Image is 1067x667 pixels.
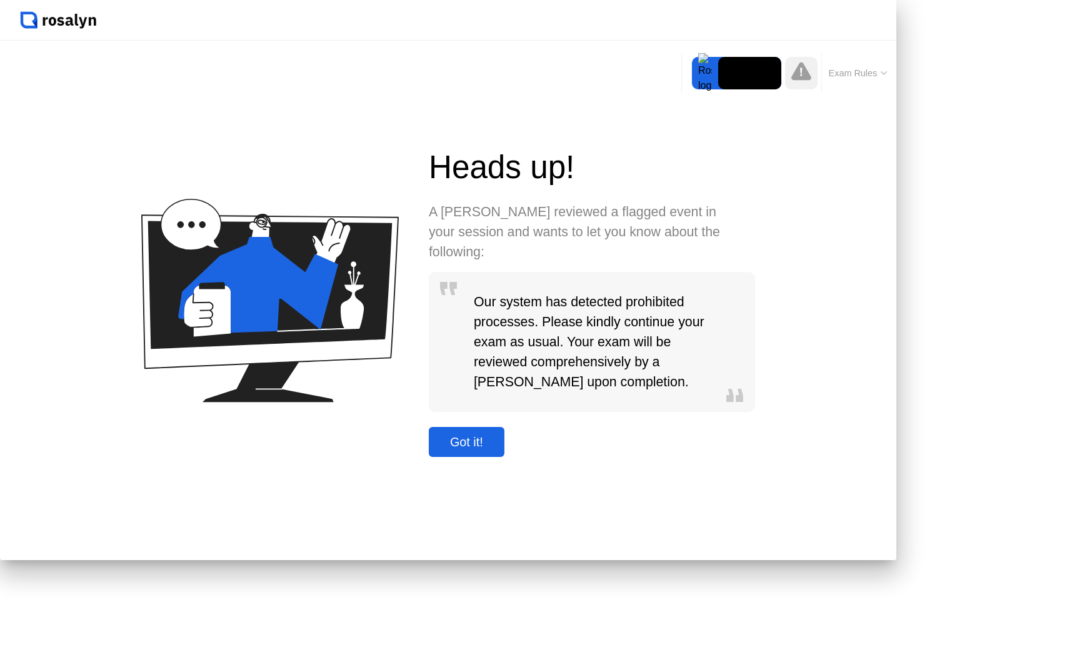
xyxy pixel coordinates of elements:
[429,144,755,192] div: Heads up!
[429,427,504,457] button: Got it!
[469,272,715,412] div: Our system has detected prohibited processes. Please kindly continue your exam as usual. Your exa...
[825,68,891,79] button: Exam Rules
[429,202,725,262] div: A [PERSON_NAME] reviewed a flagged event in your session and wants to let you know about the foll...
[433,435,501,449] div: Got it!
